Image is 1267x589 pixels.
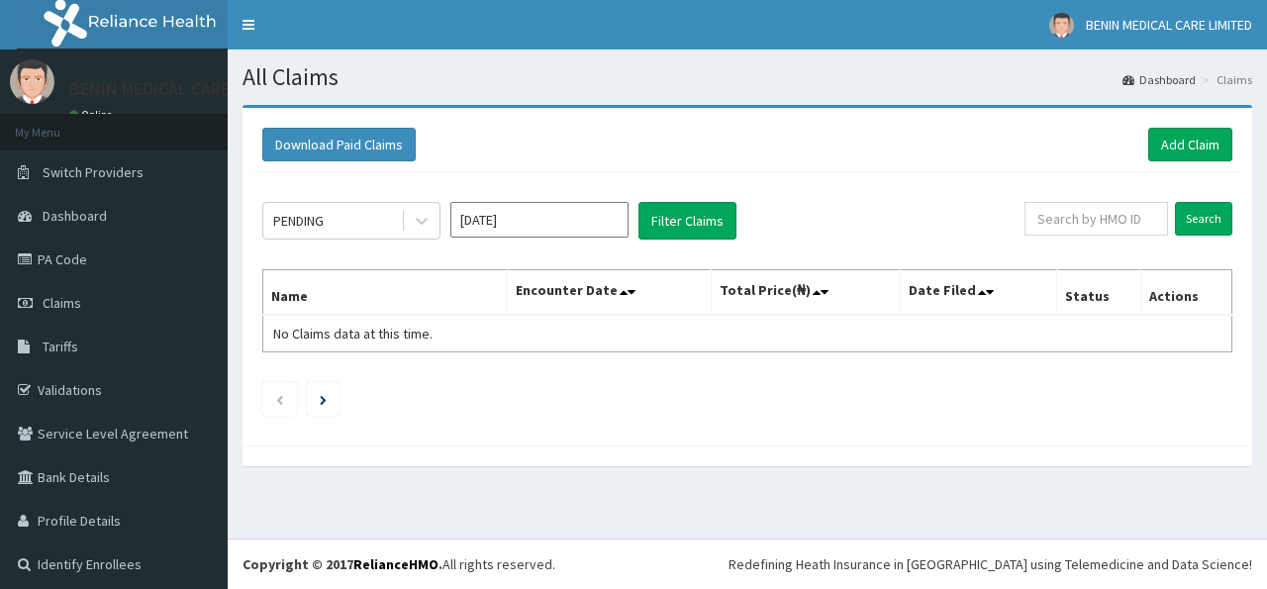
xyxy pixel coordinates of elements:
[450,202,629,238] input: Select Month and Year
[262,128,416,161] button: Download Paid Claims
[1086,16,1252,34] span: BENIN MEDICAL CARE LIMITED
[1024,202,1168,236] input: Search by HMO ID
[43,207,107,225] span: Dashboard
[1148,128,1232,161] a: Add Claim
[1140,270,1231,316] th: Actions
[69,80,295,98] p: BENIN MEDICAL CARE LIMITED
[711,270,900,316] th: Total Price(₦)
[275,390,284,408] a: Previous page
[1198,71,1252,88] li: Claims
[10,59,54,104] img: User Image
[900,270,1056,316] th: Date Filed
[353,555,439,573] a: RelianceHMO
[43,338,78,355] span: Tariffs
[243,555,442,573] strong: Copyright © 2017 .
[1049,13,1074,38] img: User Image
[273,211,324,231] div: PENDING
[1056,270,1140,316] th: Status
[1122,71,1196,88] a: Dashboard
[507,270,711,316] th: Encounter Date
[43,163,144,181] span: Switch Providers
[243,64,1252,90] h1: All Claims
[263,270,508,316] th: Name
[273,325,433,343] span: No Claims data at this time.
[729,554,1252,574] div: Redefining Heath Insurance in [GEOGRAPHIC_DATA] using Telemedicine and Data Science!
[320,390,327,408] a: Next page
[43,294,81,312] span: Claims
[228,539,1267,589] footer: All rights reserved.
[638,202,736,240] button: Filter Claims
[69,108,117,122] a: Online
[1175,202,1232,236] input: Search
